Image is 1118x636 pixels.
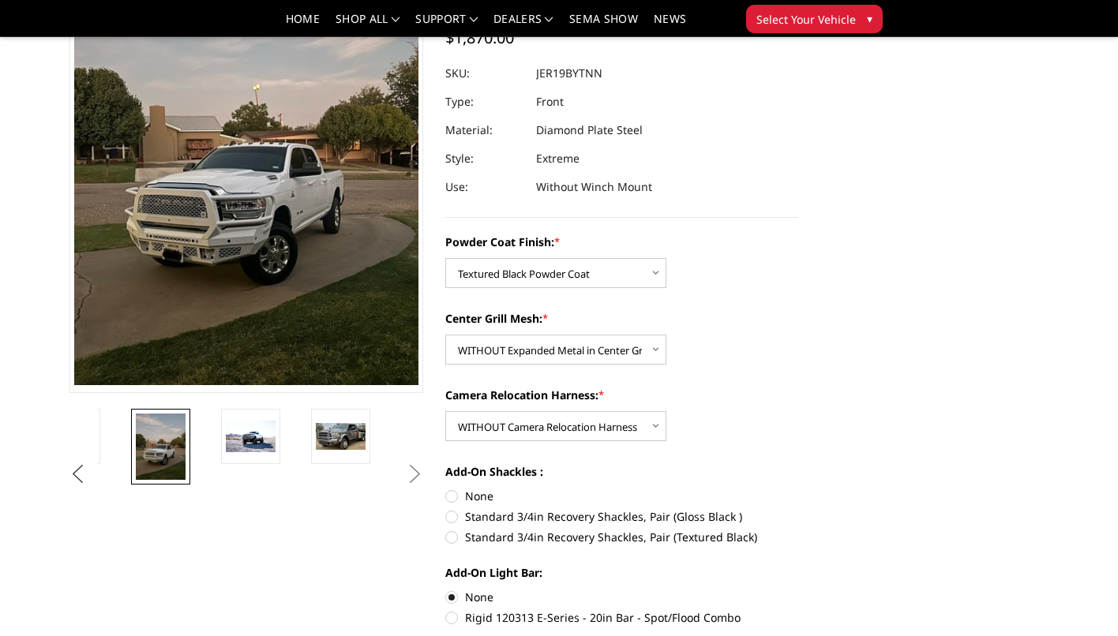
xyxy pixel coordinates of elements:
[569,13,638,36] a: SEMA Show
[445,589,799,605] label: None
[746,5,883,33] button: Select Your Vehicle
[316,423,366,450] img: 2019-2025 Ram 2500-3500 - FT Series - Extreme Front Bumper
[336,13,400,36] a: shop all
[867,10,872,27] span: ▾
[654,13,686,36] a: News
[756,11,856,28] span: Select Your Vehicle
[286,13,320,36] a: Home
[536,116,643,144] dd: Diamond Plate Steel
[66,462,89,486] button: Previous
[445,488,799,504] label: None
[445,144,524,173] dt: Style:
[136,413,186,480] img: 2019-2025 Ram 2500-3500 - FT Series - Extreme Front Bumper
[403,462,426,486] button: Next
[445,564,799,581] label: Add-On Light Bar:
[445,529,799,545] label: Standard 3/4in Recovery Shackles, Pair (Textured Black)
[493,13,553,36] a: Dealers
[445,88,524,116] dt: Type:
[536,88,564,116] dd: Front
[445,116,524,144] dt: Material:
[536,59,602,88] dd: JER19BYTNN
[445,310,799,327] label: Center Grill Mesh:
[415,13,478,36] a: Support
[445,463,799,480] label: Add-On Shackles :
[445,387,799,403] label: Camera Relocation Harness:
[536,173,652,201] dd: Without Winch Mount
[536,144,580,173] dd: Extreme
[445,173,524,201] dt: Use:
[445,27,514,48] span: $1,870.00
[445,234,799,250] label: Powder Coat Finish:
[226,421,276,452] img: 2019-2025 Ram 2500-3500 - FT Series - Extreme Front Bumper
[445,59,524,88] dt: SKU:
[445,609,799,626] label: Rigid 120313 E-Series - 20in Bar - Spot/Flood Combo
[445,508,799,525] label: Standard 3/4in Recovery Shackles, Pair (Gloss Black )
